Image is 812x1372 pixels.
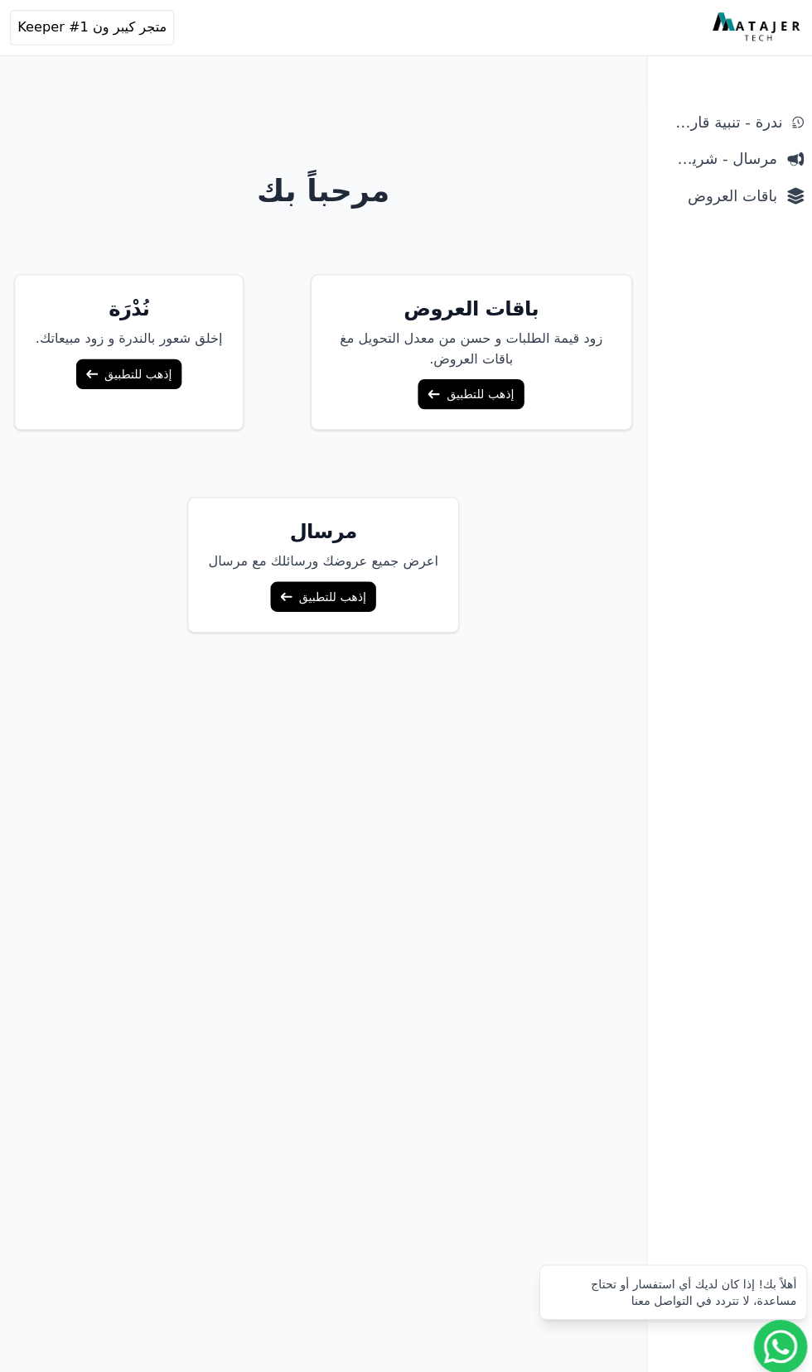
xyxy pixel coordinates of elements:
img: MatajerTech Logo [705,12,795,42]
h5: باقات العروض [328,292,605,319]
h5: مرسال [206,513,434,539]
div: أهلاً بك! إذا كان لديك أي استفسار أو تحتاج مساعدة، لا تتردد في التواصل معنا [544,1262,788,1295]
p: اعرض جميع عروضك ورسائلك مع مرسال [206,546,434,566]
p: إخلق شعور بالندرة و زود مبيعاتك. [35,325,220,345]
span: ندرة - تنبية قارب علي النفاذ [657,109,774,132]
p: زود قيمة الطلبات و حسن من معدل التحويل مغ باقات العروض. [328,325,605,365]
a: إذهب للتطبيق [75,355,180,385]
button: متجر كيبر ون Keeper #1 [10,10,172,45]
a: إذهب للتطبيق [413,375,518,405]
a: إذهب للتطبيق [268,575,372,605]
span: باقات العروض [657,182,769,205]
h5: نُدْرَة [35,292,220,319]
h1: مرحباً بك [2,172,638,205]
span: متجر كيبر ون Keeper #1 [17,17,165,37]
span: مرسال - شريط دعاية [657,146,769,169]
